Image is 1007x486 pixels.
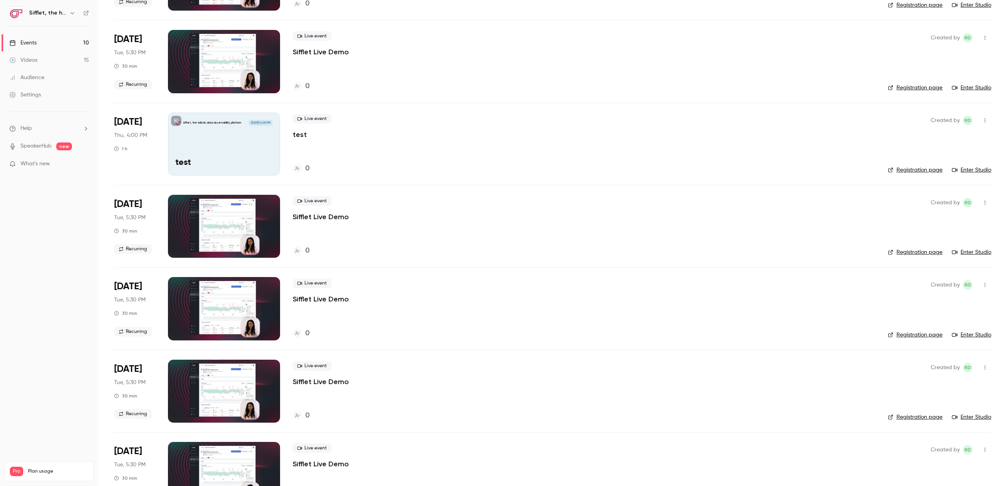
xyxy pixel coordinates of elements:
[114,409,152,419] span: Recurring
[79,161,89,168] iframe: Noticeable Trigger
[965,198,971,207] span: RD
[965,445,971,455] span: RD
[931,363,960,372] span: Created by
[29,9,66,17] h6: Sifflet, the holistic data observability platform
[305,328,310,339] h4: 0
[888,413,942,421] a: Registration page
[305,246,310,256] h4: 0
[114,228,137,234] div: 30 min
[114,461,146,469] span: Tue, 5:30 PM
[293,279,332,288] span: Live event
[963,445,972,455] span: Romain Doutriaux
[293,31,332,41] span: Live event
[114,475,137,481] div: 30 min
[305,410,310,421] h4: 0
[931,445,960,455] span: Created by
[952,166,991,174] a: Enter Studio
[963,116,972,125] span: Romain Doutriaux
[293,361,332,371] span: Live event
[888,331,942,339] a: Registration page
[114,63,137,69] div: 30 min
[965,280,971,290] span: RD
[114,80,152,89] span: Recurring
[293,212,349,222] a: Sifflet Live Demo
[963,280,972,290] span: Romain Doutriaux
[9,39,37,47] div: Events
[963,363,972,372] span: Romain Doutriaux
[114,198,142,211] span: [DATE]
[931,198,960,207] span: Created by
[114,33,142,46] span: [DATE]
[249,120,272,126] span: [DATE] 4:00 PM
[305,81,310,92] h4: 0
[888,248,942,256] a: Registration page
[963,198,972,207] span: Romain Doutriaux
[114,280,142,293] span: [DATE]
[114,296,146,304] span: Tue, 5:30 PM
[114,327,152,336] span: Recurring
[293,130,307,139] a: test
[168,113,280,176] a: testSifflet, the holistic data observability platform[DATE] 4:00 PMtest
[114,393,137,399] div: 30 min
[888,84,942,92] a: Registration page
[10,7,22,19] img: Sifflet, the holistic data observability platform
[114,30,155,93] div: Nov 18 Tue, 5:30 PM (Europe/Paris)
[9,56,37,64] div: Videos
[931,33,960,43] span: Created by
[114,116,142,128] span: [DATE]
[293,377,349,386] a: Sifflet Live Demo
[183,121,241,125] p: Sifflet, the holistic data observability platform
[952,331,991,339] a: Enter Studio
[9,91,41,99] div: Settings
[9,124,89,133] li: help-dropdown-opener
[931,280,960,290] span: Created by
[293,294,349,304] a: Sifflet Live Demo
[114,445,142,458] span: [DATE]
[293,443,332,453] span: Live event
[293,163,310,174] a: 0
[293,328,310,339] a: 0
[293,81,310,92] a: 0
[114,310,137,316] div: 30 min
[114,146,127,152] div: 1 h
[114,131,147,139] span: Thu, 4:00 PM
[10,467,23,476] span: Pro
[305,163,310,174] h4: 0
[20,160,50,168] span: What's new
[293,246,310,256] a: 0
[114,360,155,423] div: Dec 30 Tue, 5:30 PM (Europe/Paris)
[293,459,349,469] a: Sifflet Live Demo
[114,379,146,386] span: Tue, 5:30 PM
[114,113,155,176] div: Nov 20 Thu, 4:00 PM (Europe/Paris)
[114,277,155,340] div: Dec 16 Tue, 5:30 PM (Europe/Paris)
[114,195,155,258] div: Dec 2 Tue, 5:30 PM (Europe/Paris)
[9,74,44,81] div: Audience
[965,116,971,125] span: RD
[114,49,146,57] span: Tue, 5:30 PM
[114,244,152,254] span: Recurring
[293,410,310,421] a: 0
[952,84,991,92] a: Enter Studio
[952,413,991,421] a: Enter Studio
[175,158,273,168] p: test
[293,47,349,57] a: Sifflet Live Demo
[293,196,332,206] span: Live event
[888,166,942,174] a: Registration page
[114,363,142,375] span: [DATE]
[56,142,72,150] span: new
[965,33,971,43] span: RD
[114,214,146,222] span: Tue, 5:30 PM
[931,116,960,125] span: Created by
[888,1,942,9] a: Registration page
[20,124,32,133] span: Help
[28,468,89,475] span: Plan usage
[952,1,991,9] a: Enter Studio
[952,248,991,256] a: Enter Studio
[293,114,332,124] span: Live event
